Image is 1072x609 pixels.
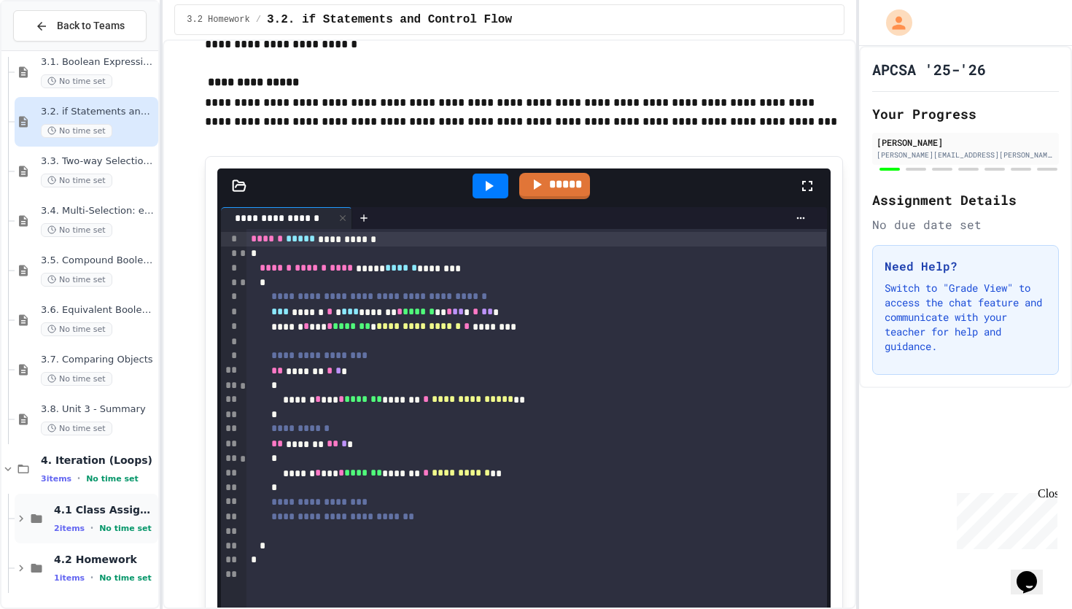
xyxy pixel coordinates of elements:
span: • [77,473,80,484]
div: No due date set [872,216,1059,233]
div: My Account [871,6,916,39]
span: 1 items [54,573,85,583]
span: 3.8. Unit 3 - Summary [41,403,155,416]
span: No time set [41,174,112,187]
div: Chat with us now!Close [6,6,101,93]
span: • [90,572,93,583]
iframe: chat widget [1011,551,1057,594]
h1: APCSA '25-'26 [872,59,986,79]
span: 3.7. Comparing Objects [41,354,155,366]
p: Switch to "Grade View" to access the chat feature and communicate with your teacher for help and ... [885,281,1046,354]
span: 3.5. Compound Boolean Expressions [41,255,155,267]
span: No time set [41,372,112,386]
span: 4. Iteration (Loops) [41,454,155,467]
span: / [256,14,261,26]
span: No time set [41,422,112,435]
span: 4.2 Homework [54,553,155,566]
span: No time set [99,573,152,583]
span: 3.3. Two-way Selection: if-else Statements [41,155,155,168]
span: 2 items [54,524,85,533]
span: No time set [86,474,139,484]
div: [PERSON_NAME] [877,136,1054,149]
span: Back to Teams [57,18,125,34]
h2: Your Progress [872,104,1059,124]
span: No time set [41,322,112,336]
button: Back to Teams [13,10,147,42]
span: 3 items [41,474,71,484]
span: No time set [41,273,112,287]
h3: Need Help? [885,257,1046,275]
span: 3.2 Homework [187,14,249,26]
span: 4.1 Class Assignments [54,503,155,516]
span: No time set [41,74,112,88]
span: 3.6. Equivalent Boolean Expressions ([PERSON_NAME] Laws) [41,304,155,317]
span: No time set [99,524,152,533]
h2: Assignment Details [872,190,1059,210]
span: • [90,522,93,534]
div: [PERSON_NAME][EMAIL_ADDRESS][PERSON_NAME][DOMAIN_NAME] [877,150,1054,160]
span: 3.2. if Statements and Control Flow [267,11,512,28]
span: No time set [41,124,112,138]
span: 3.1. Boolean Expressions [41,56,155,69]
span: 3.4. Multi-Selection: else-if Statements [41,205,155,217]
span: No time set [41,223,112,237]
iframe: chat widget [951,487,1057,549]
span: 3.2. if Statements and Control Flow [41,106,155,118]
